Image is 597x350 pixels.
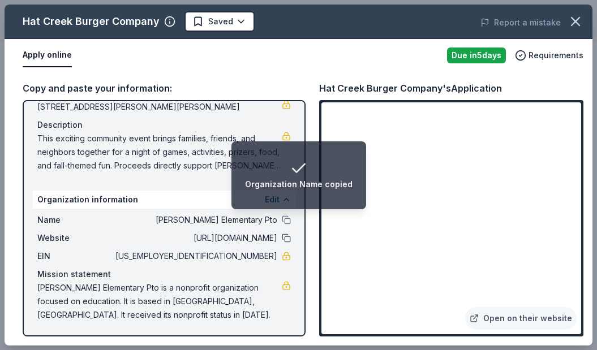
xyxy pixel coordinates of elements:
span: Website [37,231,113,245]
button: Apply online [23,44,72,67]
span: EIN [37,249,113,263]
span: This exciting community event brings families, friends, and neighbors together for a night of gam... [37,132,282,172]
div: Hat Creek Burger Company's Application [319,81,502,96]
button: Report a mistake [480,16,561,29]
span: [URL][DOMAIN_NAME] [113,231,277,245]
a: Open on their website [465,307,577,330]
div: Hat Creek Burger Company [23,12,160,31]
span: [US_EMPLOYER_IDENTIFICATION_NUMBER] [113,249,277,263]
span: Requirements [529,49,583,62]
div: Due in 5 days [447,47,506,63]
button: Requirements [515,49,583,62]
span: [STREET_ADDRESS][PERSON_NAME][PERSON_NAME] [37,100,282,114]
div: Organization Name copied [245,178,353,191]
span: Saved [208,15,233,28]
span: [PERSON_NAME] Elementary Pto [113,213,277,227]
div: Mission statement [37,267,291,281]
div: Organization information [33,191,295,209]
div: Copy and paste your information: [23,81,306,96]
div: Description [37,118,291,132]
button: Saved [184,11,255,32]
span: [PERSON_NAME] Elementary Pto is a nonprofit organization focused on education. It is based in [GE... [37,281,282,322]
span: Name [37,213,113,227]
